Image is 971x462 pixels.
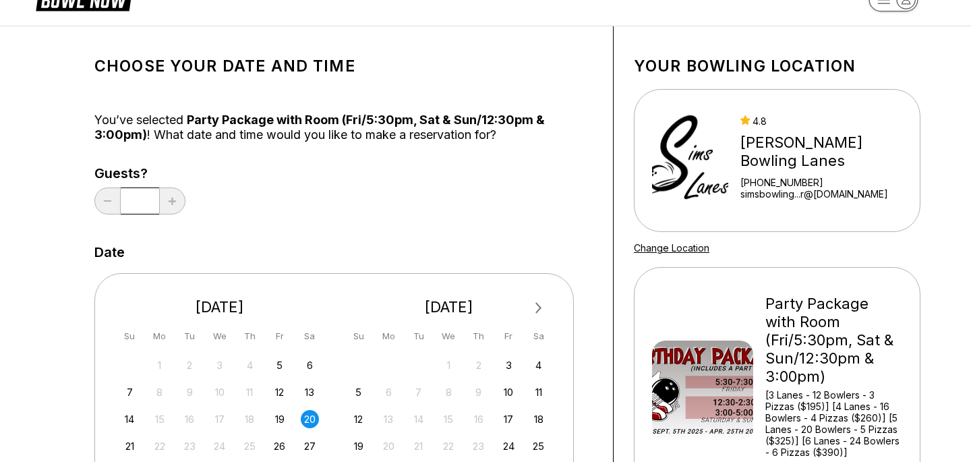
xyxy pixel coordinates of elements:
div: Not available Wednesday, September 10th, 2025 [210,383,229,401]
div: Choose Friday, October 24th, 2025 [500,437,518,455]
div: Not available Wednesday, September 24th, 2025 [210,437,229,455]
div: Th [469,327,488,345]
button: Next Month [528,297,550,319]
div: Not available Wednesday, October 15th, 2025 [440,410,458,428]
div: Not available Wednesday, October 22nd, 2025 [440,437,458,455]
div: Not available Wednesday, September 3rd, 2025 [210,356,229,374]
div: [DATE] [345,298,554,316]
div: Not available Thursday, September 18th, 2025 [241,410,259,428]
div: Su [349,327,367,345]
div: Not available Monday, September 15th, 2025 [150,410,169,428]
div: We [440,327,458,345]
div: Th [241,327,259,345]
div: Choose Sunday, September 7th, 2025 [121,383,139,401]
div: You’ve selected ! What date and time would you like to make a reservation for? [94,113,593,142]
div: [DATE] [115,298,324,316]
label: Guests? [94,166,185,181]
div: Choose Saturday, October 18th, 2025 [529,410,548,428]
div: Party Package with Room (Fri/5:30pm, Sat & Sun/12:30pm & 3:00pm) [765,295,902,386]
div: Mo [380,327,398,345]
div: Not available Thursday, October 9th, 2025 [469,383,488,401]
div: [PERSON_NAME] Bowling Lanes [740,134,914,170]
div: Mo [150,327,169,345]
div: Not available Tuesday, September 16th, 2025 [181,410,199,428]
div: Choose Saturday, September 20th, 2025 [301,410,319,428]
div: Choose Saturday, September 13th, 2025 [301,383,319,401]
div: Not available Tuesday, September 2nd, 2025 [181,356,199,374]
div: Choose Sunday, September 14th, 2025 [121,410,139,428]
div: Not available Monday, September 22nd, 2025 [150,437,169,455]
div: Not available Thursday, October 23rd, 2025 [469,437,488,455]
div: We [210,327,229,345]
h1: Your bowling location [634,57,920,76]
div: Choose Friday, September 26th, 2025 [270,437,289,455]
span: Party Package with Room (Fri/5:30pm, Sat & Sun/12:30pm & 3:00pm) [94,113,545,142]
div: Tu [409,327,428,345]
img: Sims Bowling Lanes [652,110,728,211]
div: Sa [529,327,548,345]
div: Choose Saturday, October 25th, 2025 [529,437,548,455]
div: Choose Sunday, October 12th, 2025 [349,410,367,428]
div: Not available Wednesday, October 8th, 2025 [440,383,458,401]
div: Choose Friday, September 19th, 2025 [270,410,289,428]
div: Choose Friday, September 5th, 2025 [270,356,289,374]
div: [PHONE_NUMBER] [740,177,914,188]
div: Not available Thursday, September 11th, 2025 [241,383,259,401]
div: Not available Thursday, September 4th, 2025 [241,356,259,374]
div: Choose Sunday, October 5th, 2025 [349,383,367,401]
div: Choose Saturday, September 27th, 2025 [301,437,319,455]
div: Not available Monday, September 8th, 2025 [150,383,169,401]
a: simsbowling...r@[DOMAIN_NAME] [740,188,914,200]
div: Choose Friday, October 3rd, 2025 [500,356,518,374]
div: Not available Thursday, October 16th, 2025 [469,410,488,428]
div: Not available Monday, October 6th, 2025 [380,383,398,401]
div: [3 Lanes - 12 Bowlers - 3 Pizzas ($195)] [4 Lanes - 16 Bowlers - 4 Pizzas ($260)] [5 Lanes - 20 B... [765,389,902,458]
div: Not available Tuesday, September 9th, 2025 [181,383,199,401]
div: Not available Monday, October 13th, 2025 [380,410,398,428]
div: Not available Thursday, September 25th, 2025 [241,437,259,455]
div: Choose Saturday, September 6th, 2025 [301,356,319,374]
h1: Choose your Date and time [94,57,593,76]
div: Not available Monday, October 20th, 2025 [380,437,398,455]
div: Not available Monday, September 1st, 2025 [150,356,169,374]
div: Choose Sunday, October 19th, 2025 [349,437,367,455]
div: Not available Wednesday, September 17th, 2025 [210,410,229,428]
div: Not available Tuesday, October 7th, 2025 [409,383,428,401]
div: Not available Thursday, October 2nd, 2025 [469,356,488,374]
div: Choose Saturday, October 11th, 2025 [529,383,548,401]
div: Fr [270,327,289,345]
div: Sa [301,327,319,345]
div: Choose Sunday, September 21st, 2025 [121,437,139,455]
div: Not available Wednesday, October 1st, 2025 [440,356,458,374]
img: Party Package with Room (Fri/5:30pm, Sat & Sun/12:30pm & 3:00pm) [652,341,753,442]
div: Choose Friday, September 12th, 2025 [270,383,289,401]
a: Change Location [634,242,709,254]
div: Choose Saturday, October 4th, 2025 [529,356,548,374]
div: Not available Tuesday, October 21st, 2025 [409,437,428,455]
div: Su [121,327,139,345]
label: Date [94,245,125,260]
div: 4.8 [740,115,914,127]
div: Not available Tuesday, September 23rd, 2025 [181,437,199,455]
div: Fr [500,327,518,345]
div: Not available Tuesday, October 14th, 2025 [409,410,428,428]
div: Tu [181,327,199,345]
div: Choose Friday, October 17th, 2025 [500,410,518,428]
div: Choose Friday, October 10th, 2025 [500,383,518,401]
